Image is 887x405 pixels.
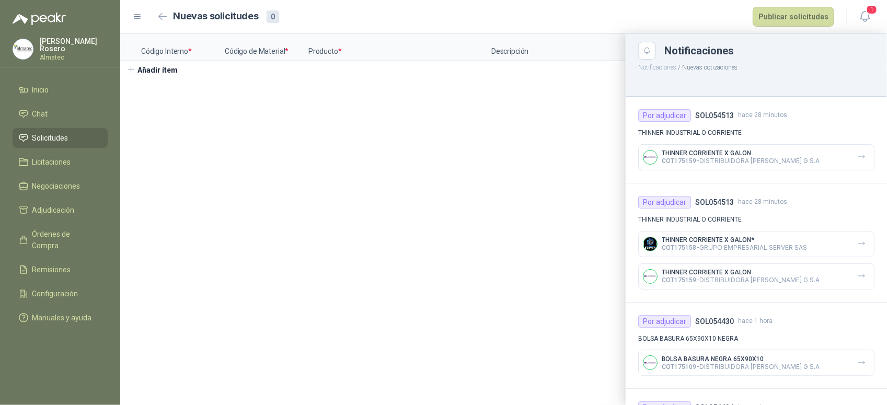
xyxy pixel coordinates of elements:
[662,157,820,165] p: - DISTRIBUIDORA [PERSON_NAME] G S.A
[753,7,834,27] button: Publicar solicitudes
[695,316,734,327] h4: SOL054430
[638,315,691,328] div: Por adjudicar
[662,363,820,371] p: - DISTRIBUIDORA [PERSON_NAME] G S.A
[662,157,696,165] span: COT175159
[695,196,734,208] h4: SOL054513
[13,80,108,100] a: Inicio
[695,110,734,121] h4: SOL054513
[32,264,71,275] span: Remisiones
[662,149,820,157] p: THINNER CORRIENTE X GALON
[40,54,108,61] p: Almatec
[738,110,787,120] span: hace 28 minutos
[13,128,108,148] a: Solicitudes
[40,38,108,52] p: [PERSON_NAME] Rosero
[32,84,49,96] span: Inicio
[32,108,48,120] span: Chat
[664,45,874,56] div: Notificaciones
[662,244,696,251] span: COT175158
[662,276,820,284] p: - DISTRIBUIDORA [PERSON_NAME] G S.A
[662,236,807,244] p: THINNER CORRIENTE X GALON*
[13,104,108,124] a: Chat
[13,284,108,304] a: Configuración
[13,200,108,220] a: Adjudicación
[13,39,33,59] img: Company Logo
[643,237,657,251] img: Company Logo
[13,260,108,280] a: Remisiones
[32,180,80,192] span: Negociaciones
[638,42,656,60] button: Close
[13,152,108,172] a: Licitaciones
[643,270,657,283] img: Company Logo
[638,334,874,344] p: BOLSA BASURA 65X90X10 NEGRA
[267,10,279,23] div: 0
[643,151,657,164] img: Company Logo
[32,228,98,251] span: Órdenes de Compra
[13,308,108,328] a: Manuales y ayuda
[638,64,676,71] button: Notificaciones
[738,197,787,207] span: hace 28 minutos
[662,355,820,363] p: BOLSA BASURA NEGRA 65X90X10
[13,224,108,256] a: Órdenes de Compra
[662,276,696,284] span: COT175159
[638,215,874,225] p: THINNER INDUSTRIAL O CORRIENTE
[638,109,691,122] div: Por adjudicar
[638,128,874,138] p: THINNER INDUSTRIAL O CORRIENTE
[32,156,71,168] span: Licitaciones
[738,316,773,326] span: hace 1 hora
[662,269,820,276] p: THINNER CORRIENTE X GALON
[866,5,878,15] span: 1
[626,60,887,73] p: / Nuevas cotizaciones
[13,176,108,196] a: Negociaciones
[856,7,874,26] button: 1
[13,13,66,25] img: Logo peakr
[662,244,807,251] p: - GRUPO EMPRESARIAL SERVER SAS
[662,363,696,371] span: COT175109
[643,356,657,369] img: Company Logo
[32,288,78,299] span: Configuración
[174,9,259,24] h2: Nuevas solicitudes
[638,196,691,209] div: Por adjudicar
[32,132,68,144] span: Solicitudes
[32,204,75,216] span: Adjudicación
[32,312,92,323] span: Manuales y ayuda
